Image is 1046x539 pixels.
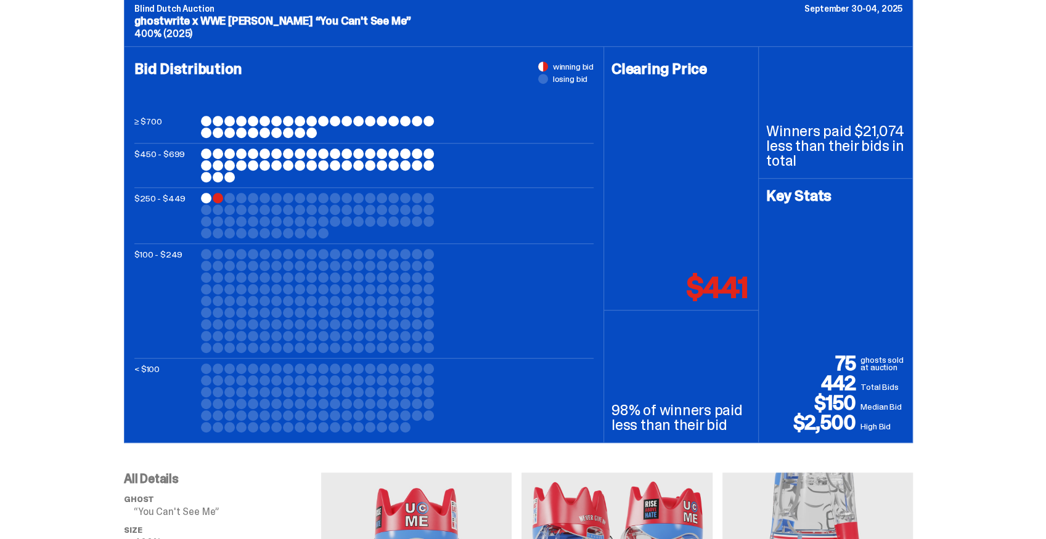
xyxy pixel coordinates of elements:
[766,373,860,393] p: 442
[766,124,905,168] p: Winners paid $21,074 less than their bids in total
[124,525,142,535] span: Size
[611,62,751,76] h4: Clearing Price
[860,356,905,373] p: ghosts sold at auction
[134,62,594,116] h4: Bid Distribution
[134,116,196,138] p: ≥ $700
[124,494,154,505] span: ghost
[766,413,860,432] p: $2,500
[134,507,321,517] p: “You Can't See Me”
[766,354,860,373] p: 75
[134,4,902,13] p: Blind Dutch Auction
[134,148,196,182] p: $450 - $699
[611,403,751,432] p: 98% of winners paid less than their bid
[766,188,905,203] h4: Key Stats
[860,400,905,413] p: Median Bid
[134,27,192,40] span: 400% (2025)
[860,381,905,393] p: Total Bids
[860,420,905,432] p: High Bid
[134,193,196,238] p: $250 - $449
[553,62,594,71] span: winning bid
[134,249,196,353] p: $100 - $249
[804,4,902,13] p: September 30-04, 2025
[687,273,748,302] p: $441
[766,393,860,413] p: $150
[134,363,196,432] p: < $100
[134,15,902,26] p: ghostwrite x WWE [PERSON_NAME] “You Can't See Me”
[553,75,588,83] span: losing bid
[124,472,321,485] p: All Details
